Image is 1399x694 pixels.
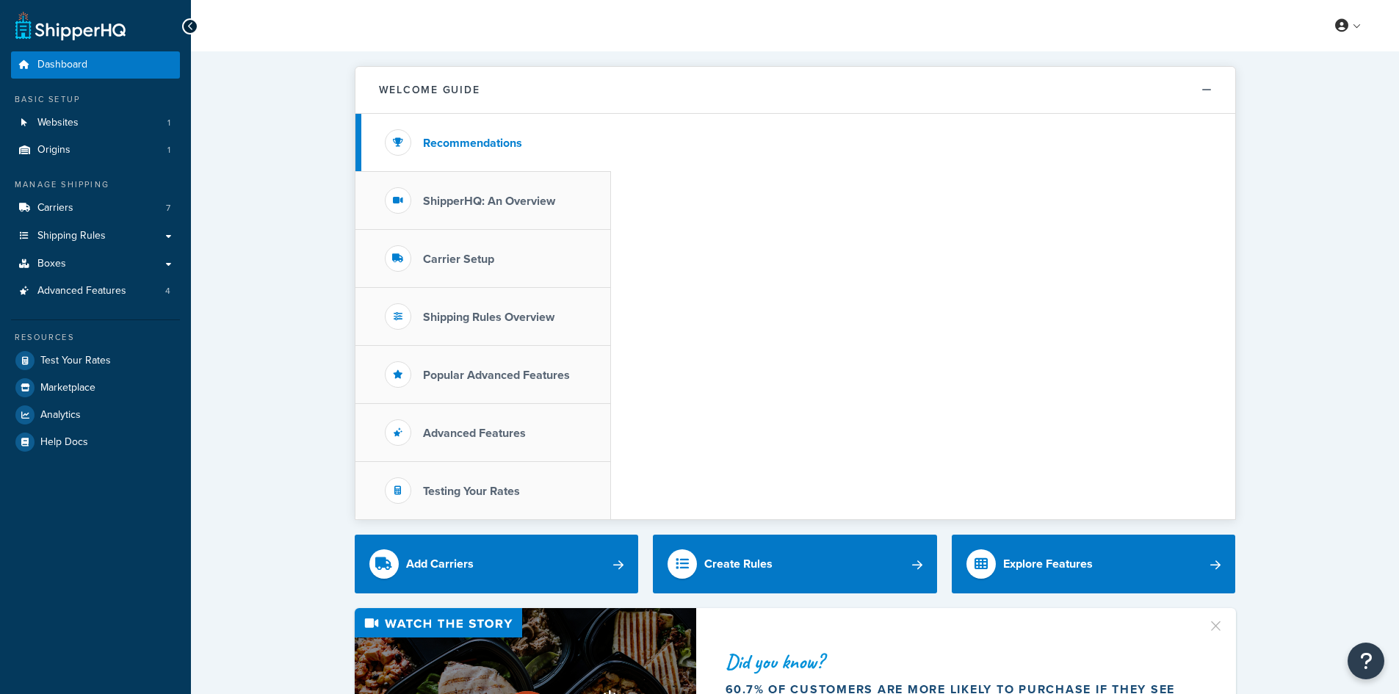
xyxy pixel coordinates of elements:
div: Did you know? [726,651,1190,672]
h3: ShipperHQ: An Overview [423,195,555,208]
a: Add Carriers [355,535,639,593]
a: Marketplace [11,375,180,401]
h3: Shipping Rules Overview [423,311,554,324]
span: Shipping Rules [37,230,106,242]
span: Dashboard [37,59,87,71]
div: Basic Setup [11,93,180,106]
h3: Popular Advanced Features [423,369,570,382]
li: Websites [11,109,180,137]
span: 1 [167,117,170,129]
a: Test Your Rates [11,347,180,374]
h2: Welcome Guide [379,84,480,95]
span: Help Docs [40,436,88,449]
li: Carriers [11,195,180,222]
li: Origins [11,137,180,164]
span: Boxes [37,258,66,270]
h3: Advanced Features [423,427,526,440]
span: 7 [166,202,170,214]
a: Analytics [11,402,180,428]
span: Analytics [40,409,81,422]
a: Advanced Features4 [11,278,180,305]
a: Help Docs [11,429,180,455]
div: Manage Shipping [11,178,180,191]
a: Explore Features [952,535,1236,593]
div: Add Carriers [406,554,474,574]
span: Test Your Rates [40,355,111,367]
h3: Recommendations [423,137,522,150]
span: 4 [165,285,170,297]
a: Origins1 [11,137,180,164]
span: 1 [167,144,170,156]
li: Advanced Features [11,278,180,305]
div: Resources [11,331,180,344]
a: Websites1 [11,109,180,137]
div: Explore Features [1003,554,1093,574]
span: Origins [37,144,71,156]
span: Marketplace [40,382,95,394]
button: Welcome Guide [355,67,1235,114]
a: Carriers7 [11,195,180,222]
h3: Testing Your Rates [423,485,520,498]
a: Dashboard [11,51,180,79]
span: Carriers [37,202,73,214]
a: Boxes [11,250,180,278]
span: Advanced Features [37,285,126,297]
span: Websites [37,117,79,129]
button: Open Resource Center [1348,643,1384,679]
h3: Carrier Setup [423,253,494,266]
a: Create Rules [653,535,937,593]
div: Create Rules [704,554,773,574]
a: Shipping Rules [11,223,180,250]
